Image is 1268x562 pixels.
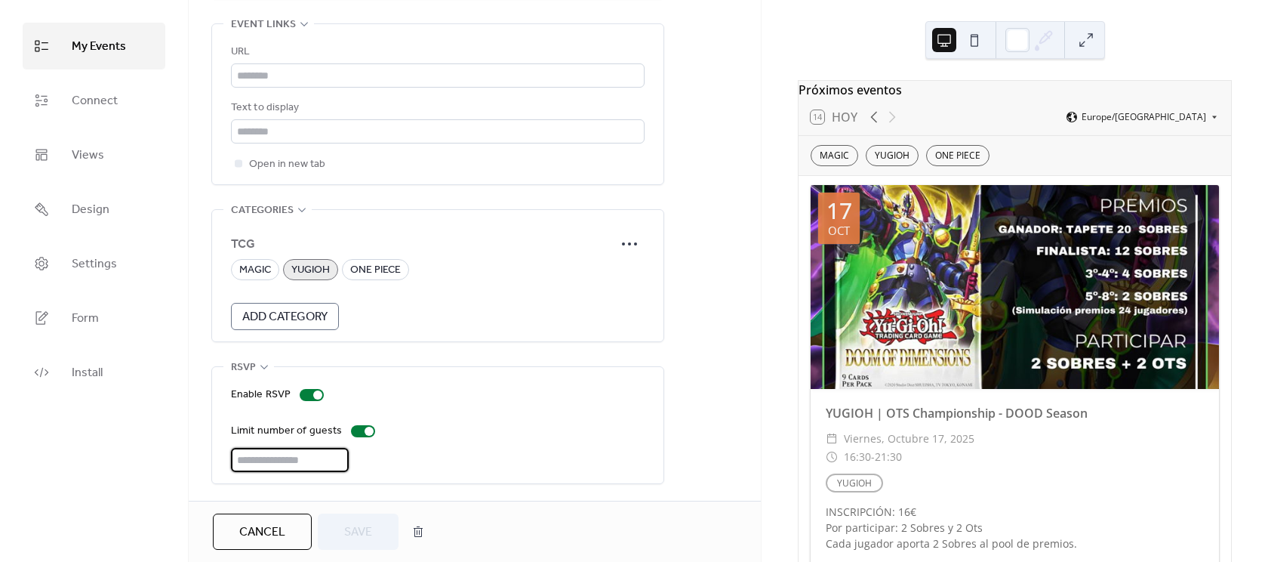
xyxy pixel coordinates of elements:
[866,145,919,166] div: YUGIOH
[23,131,165,178] a: Views
[926,145,989,166] div: ONE PIECE
[844,448,871,466] span: 16:30
[231,99,642,117] div: Text to display
[23,77,165,124] a: Connect
[23,349,165,396] a: Install
[826,430,838,448] div: ​
[231,359,256,377] span: RSVP
[72,198,109,222] span: Design
[231,43,642,61] div: URL
[23,295,165,341] a: Form
[799,81,1231,99] div: Próximos eventos
[231,303,339,330] button: Add Category
[350,261,401,279] span: ONE PIECE
[23,186,165,233] a: Design
[231,386,291,404] div: Enable RSVP
[231,422,342,440] div: Limit number of guests
[23,240,165,287] a: Settings
[231,236,614,254] span: TCG
[72,35,126,59] span: My Events
[875,448,902,466] span: 21:30
[72,307,99,331] span: Form
[72,89,118,113] span: Connect
[23,23,165,69] a: My Events
[231,16,296,34] span: Event links
[72,144,104,168] span: Views
[239,523,285,542] span: Cancel
[826,199,852,222] div: 17
[249,156,325,174] span: Open in new tab
[231,202,294,220] span: Categories
[844,430,974,448] span: viernes, octubre 17, 2025
[871,448,875,466] span: -
[239,261,271,279] span: MAGIC
[828,225,850,236] div: oct
[72,252,117,276] span: Settings
[1082,113,1206,122] span: Europe/[GEOGRAPHIC_DATA]
[242,308,328,326] span: Add Category
[811,404,1219,422] div: YUGIOH | OTS Championship - DOOD Season
[72,361,103,385] span: Install
[213,514,312,550] button: Cancel
[291,261,330,279] span: YUGIOH
[811,145,858,166] div: MAGIC
[826,448,838,466] div: ​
